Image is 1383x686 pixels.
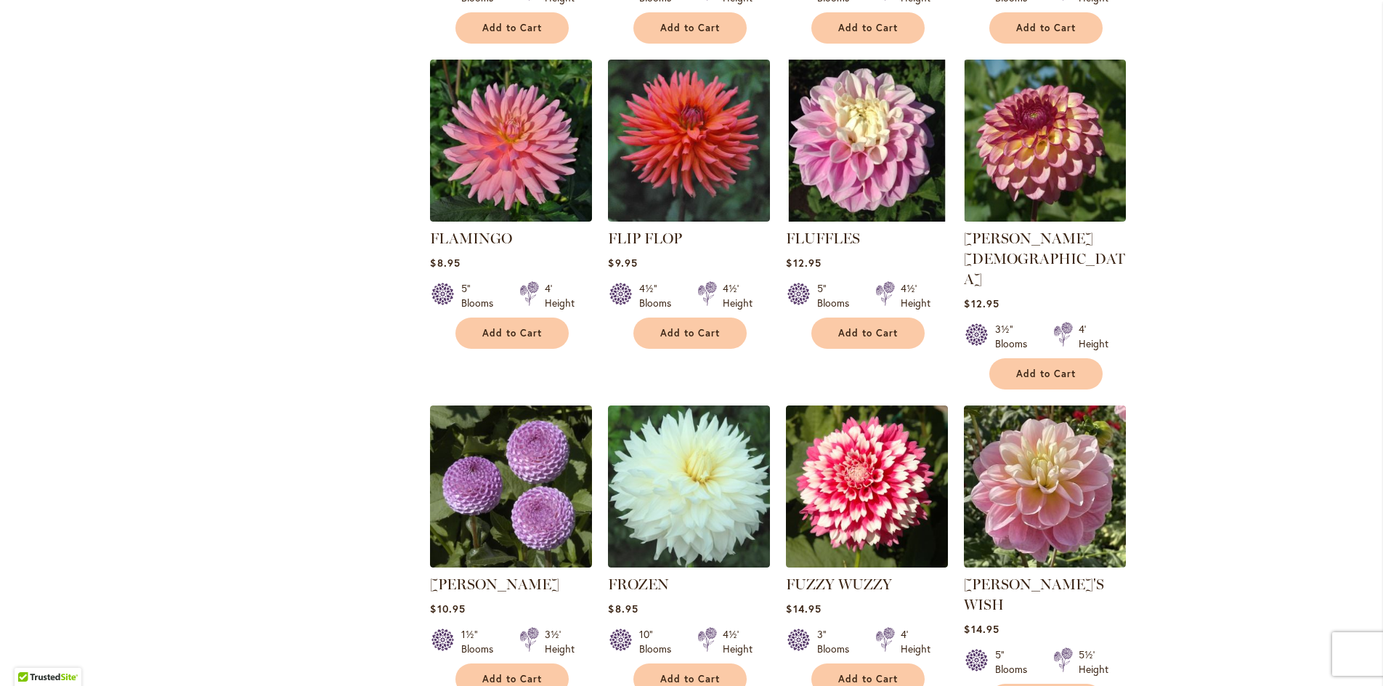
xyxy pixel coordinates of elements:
[817,627,858,656] div: 3" Blooms
[545,627,575,656] div: 3½' Height
[608,405,770,568] img: Frozen
[545,281,575,310] div: 4' Height
[964,405,1126,568] img: Gabbie's Wish
[964,60,1126,222] img: Foxy Lady
[639,627,680,656] div: 10" Blooms
[786,557,948,570] a: FUZZY WUZZY
[964,230,1125,288] a: [PERSON_NAME][DEMOGRAPHIC_DATA]
[964,576,1104,613] a: [PERSON_NAME]'S WISH
[964,557,1126,570] a: Gabbie's Wish
[430,256,460,270] span: $8.95
[430,230,512,247] a: FLAMINGO
[608,602,638,616] span: $8.95
[430,602,465,616] span: $10.95
[838,673,898,685] span: Add to Cart
[430,211,592,225] a: FLAMINGO
[786,256,821,270] span: $12.95
[995,647,1036,677] div: 5" Blooms
[639,281,680,310] div: 4½" Blooms
[482,22,542,34] span: Add to Cart
[901,281,930,310] div: 4½' Height
[964,296,999,310] span: $12.95
[838,327,898,339] span: Add to Cart
[430,557,592,570] a: FRANK HOLMES
[817,281,858,310] div: 5" Blooms
[901,627,930,656] div: 4' Height
[964,622,999,636] span: $14.95
[608,230,682,247] a: FLIP FLOP
[660,22,720,34] span: Add to Cart
[633,318,747,349] button: Add to Cart
[1079,647,1108,677] div: 5½' Height
[608,557,770,570] a: Frozen
[995,322,1036,351] div: 3½" Blooms
[786,405,948,568] img: FUZZY WUZZY
[1079,322,1108,351] div: 4' Height
[964,211,1126,225] a: Foxy Lady
[455,318,569,349] button: Add to Cart
[989,12,1103,44] button: Add to Cart
[608,576,669,593] a: FROZEN
[811,12,925,44] button: Add to Cart
[608,211,770,225] a: FLIP FLOP
[455,12,569,44] button: Add to Cart
[608,60,770,222] img: FLIP FLOP
[723,281,753,310] div: 4½' Height
[838,22,898,34] span: Add to Cart
[786,60,948,222] img: FLUFFLES
[723,627,753,656] div: 4½' Height
[989,358,1103,390] button: Add to Cart
[608,256,637,270] span: $9.95
[786,211,948,225] a: FLUFFLES
[786,576,892,593] a: FUZZY WUZZY
[633,12,747,44] button: Add to Cart
[430,576,559,593] a: [PERSON_NAME]
[430,405,592,568] img: FRANK HOLMES
[461,627,502,656] div: 1½" Blooms
[1016,22,1076,34] span: Add to Cart
[461,281,502,310] div: 5" Blooms
[11,634,52,675] iframe: Launch Accessibility Center
[660,327,720,339] span: Add to Cart
[482,673,542,685] span: Add to Cart
[430,60,592,222] img: FLAMINGO
[482,327,542,339] span: Add to Cart
[786,602,821,616] span: $14.95
[660,673,720,685] span: Add to Cart
[811,318,925,349] button: Add to Cart
[786,230,860,247] a: FLUFFLES
[1016,368,1076,380] span: Add to Cart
